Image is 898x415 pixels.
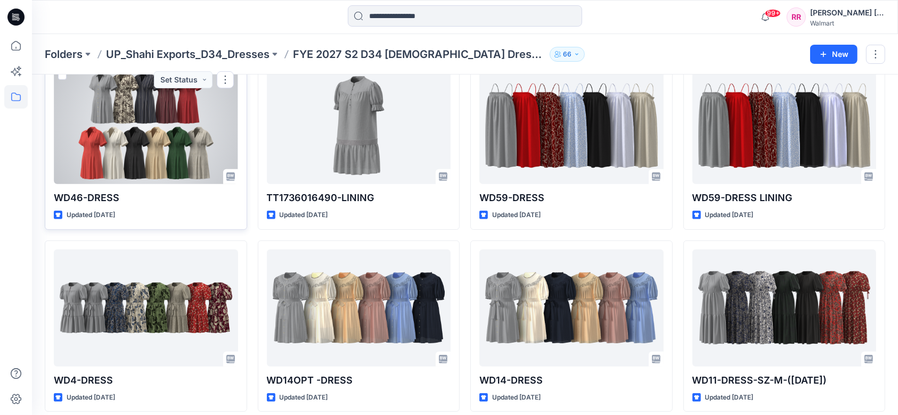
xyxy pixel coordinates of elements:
[479,67,664,184] a: WD59-DRESS
[492,210,541,221] p: Updated [DATE]
[45,47,83,62] a: Folders
[67,392,115,403] p: Updated [DATE]
[267,373,451,388] p: WD14OPT -DRESS
[479,373,664,388] p: WD14-DRESS
[550,47,585,62] button: 66
[54,190,238,205] p: WD46-DRESS
[280,210,328,221] p: Updated [DATE]
[267,250,451,367] a: WD14OPT -DRESS
[479,190,664,205] p: WD59-DRESS
[692,67,877,184] a: WD59-DRESS LINING
[563,48,572,60] p: 66
[692,190,877,205] p: WD59-DRESS LINING
[67,210,115,221] p: Updated [DATE]
[810,19,885,27] div: Walmart
[787,7,806,27] div: RR
[765,9,781,18] span: 99+
[54,250,238,367] a: WD4-DRESS
[705,210,754,221] p: Updated [DATE]
[479,250,664,367] a: WD14-DRESS
[692,250,877,367] a: WD11-DRESS-SZ-M-(24-07-25)
[810,6,885,19] div: [PERSON_NAME] [PERSON_NAME]
[280,392,328,403] p: Updated [DATE]
[106,47,270,62] a: UP_Shahi Exports_D34_Dresses
[705,392,754,403] p: Updated [DATE]
[54,373,238,388] p: WD4-DRESS
[692,373,877,388] p: WD11-DRESS-SZ-M-([DATE])
[810,45,858,64] button: New
[267,67,451,184] a: TT1736016490-LINING
[492,392,541,403] p: Updated [DATE]
[267,190,451,205] p: TT1736016490-LINING
[54,67,238,184] a: WD46-DRESS
[293,47,545,62] p: FYE 2027 S2 D34 [DEMOGRAPHIC_DATA] Dresses - Shahi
